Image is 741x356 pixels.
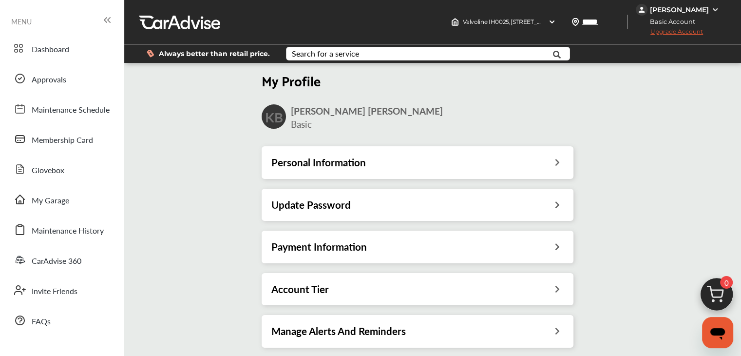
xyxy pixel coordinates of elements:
span: Basic Account [637,17,703,27]
h2: KB [265,108,283,125]
span: Approvals [32,74,66,86]
a: Approvals [9,66,114,91]
img: header-home-logo.8d720a4f.svg [451,18,459,26]
span: 0 [720,276,733,289]
a: Glovebox [9,157,114,182]
span: My Garage [32,195,69,207]
span: Always better than retail price. [159,50,270,57]
a: Membership Card [9,126,114,152]
div: Search for a service [292,50,359,58]
span: Basic [291,118,312,131]
span: Invite Friends [32,285,77,298]
a: Invite Friends [9,277,114,303]
h2: My Profile [262,72,573,89]
img: location_vector.a44bc228.svg [571,18,579,26]
img: header-divider.bc55588e.svg [627,15,628,29]
span: [PERSON_NAME] [PERSON_NAME] [291,104,442,118]
h3: Personal Information [271,156,366,169]
h3: Payment Information [271,240,367,253]
a: Maintenance History [9,217,114,242]
h3: Update Password [271,198,351,211]
span: Maintenance Schedule [32,104,110,117]
img: jVpblrzwTbfkPYzPPzSLxeg0AAAAASUVORK5CYII= [636,4,647,16]
span: Upgrade Account [636,28,703,40]
a: Dashboard [9,36,114,61]
span: Dashboard [32,43,69,56]
span: Membership Card [32,134,93,147]
img: header-down-arrow.9dd2ce7d.svg [548,18,556,26]
span: CarAdvise 360 [32,255,81,268]
iframe: Button to launch messaging window [702,317,733,348]
a: CarAdvise 360 [9,247,114,273]
img: WGsFRI8htEPBVLJbROoPRyZpYNWhNONpIPPETTm6eUC0GeLEiAAAAAElFTkSuQmCC [711,6,719,14]
span: FAQs [32,316,51,328]
span: Valvoline IH0025 , [STREET_ADDRESS] [MEDICAL_DATA] , CA 92860 [463,18,647,25]
a: Maintenance Schedule [9,96,114,121]
img: cart_icon.3d0951e8.svg [693,274,740,320]
h3: Account Tier [271,283,329,296]
div: [PERSON_NAME] [650,5,709,14]
a: FAQs [9,308,114,333]
span: Maintenance History [32,225,104,237]
span: MENU [11,18,32,25]
h3: Manage Alerts And Reminders [271,325,406,337]
span: Glovebox [32,164,64,177]
img: dollor_label_vector.a70140d1.svg [147,49,154,58]
a: My Garage [9,187,114,212]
